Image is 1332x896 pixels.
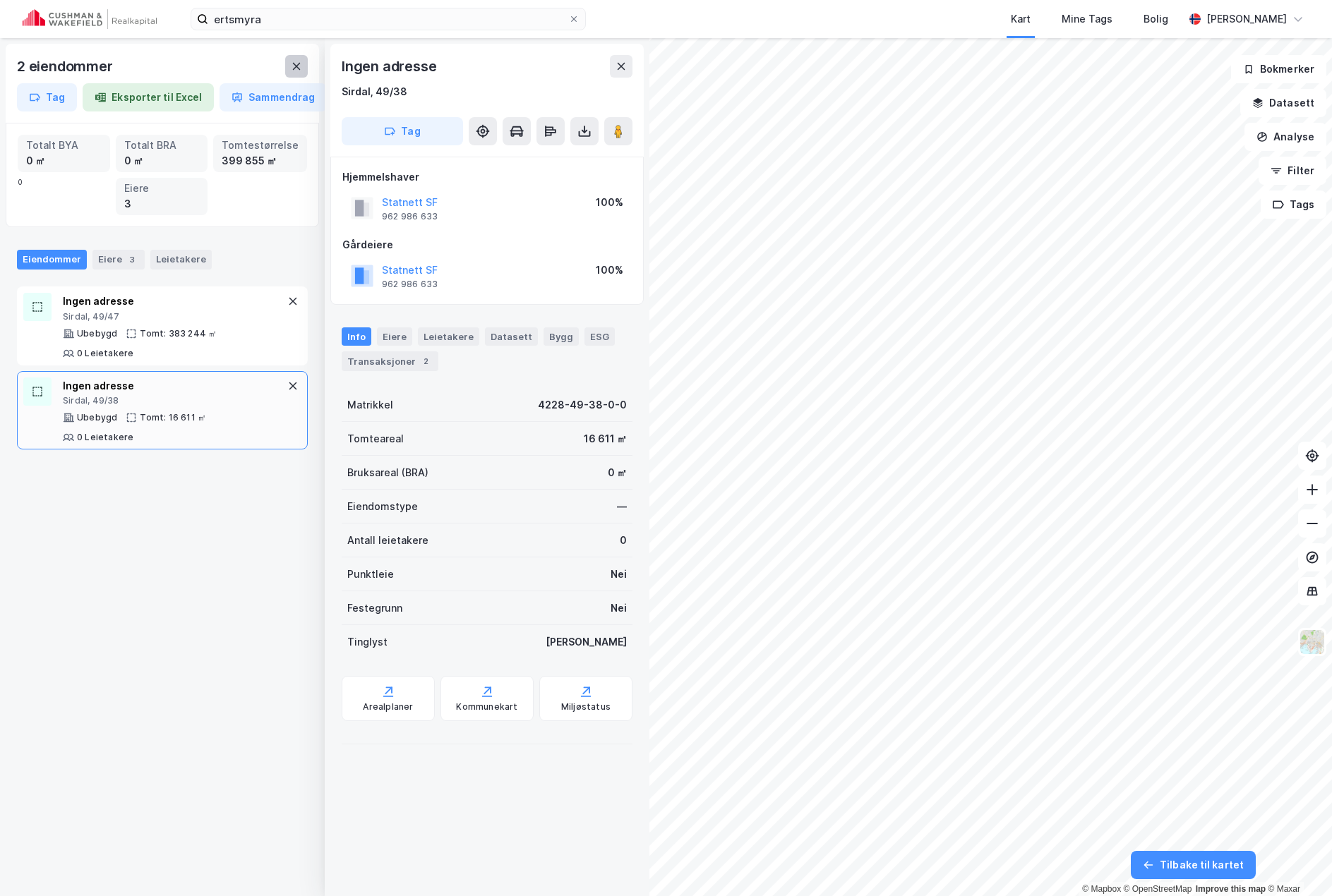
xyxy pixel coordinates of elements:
[382,211,438,222] div: 962 986 633
[63,293,284,310] div: Ingen adresse
[347,430,404,447] div: Tomteareal
[382,279,438,290] div: 962 986 633
[584,430,627,447] div: 16 611 ㎡
[208,8,568,30] input: Søk på adresse, matrikkel, gårdeiere, leietakere eller personer
[544,327,579,346] div: Bygg
[347,464,428,481] div: Bruksareal (BRA)
[596,194,623,211] div: 100%
[63,311,284,322] div: Sirdal, 49/47
[1261,828,1332,896] div: Kontrollprogram for chat
[347,396,393,413] div: Matrikkel
[347,566,394,583] div: Punktleie
[1231,55,1326,83] button: Bokmerker
[596,262,623,279] div: 100%
[363,701,413,713] div: Arealplaner
[342,83,407,100] div: Sirdal, 49/38
[1011,11,1031,28] div: Kart
[150,250,212,270] div: Leietakere
[620,532,627,549] div: 0
[1196,884,1266,894] a: Improve this map
[140,328,217,339] div: Tomt: 383 244 ㎡
[418,327,479,346] div: Leietakere
[124,153,200,169] div: 0 ㎡
[26,153,102,169] div: 0 ㎡
[1259,157,1326,185] button: Filter
[1062,11,1112,28] div: Mine Tags
[611,600,627,617] div: Nei
[1299,629,1326,655] img: Z
[347,634,388,650] div: Tinglyst
[342,55,439,78] div: Ingen adresse
[17,55,116,78] div: 2 eiendommer
[1082,884,1121,894] a: Mapbox
[347,498,418,515] div: Eiendomstype
[63,377,284,394] div: Ingen adresse
[26,138,102,153] div: Totalt BYA
[485,327,538,346] div: Datasett
[608,464,627,481] div: 0 ㎡
[124,138,200,153] div: Totalt BRA
[77,328,117,339] div: Ubebygd
[220,83,327,111] button: Sammendrag
[342,169,632,186] div: Hjemmelshaver
[538,396,627,413] div: 4228-49-38-0-0
[125,253,139,267] div: 3
[584,327,615,346] div: ESG
[342,327,371,346] div: Info
[18,135,307,215] div: 0
[222,153,299,169] div: 399 855 ㎡
[77,348,133,359] div: 0 Leietakere
[1261,190,1326,219] button: Tags
[347,532,428,549] div: Antall leietakere
[611,566,627,583] div: Nei
[617,498,627,515] div: —
[456,701,517,713] div: Kommunekart
[92,250,145,270] div: Eiere
[377,327,412,346] div: Eiere
[1131,851,1256,879] button: Tilbake til kartet
[77,432,133,443] div: 0 Leietakere
[546,634,627,650] div: [PERSON_NAME]
[1144,11,1168,28] div: Bolig
[1240,89,1326,117] button: Datasett
[23,9,157,29] img: cushman-wakefield-realkapital-logo.202ea83816669bd177139c58696a8fa1.svg
[63,395,284,406] div: Sirdal, 49/38
[17,250,87,270] div: Eiendommer
[419,354,433,368] div: 2
[1124,884,1192,894] a: OpenStreetMap
[124,196,200,212] div: 3
[83,83,214,111] button: Eksporter til Excel
[342,351,438,371] div: Transaksjoner
[1261,828,1332,896] iframe: Chat Widget
[77,412,117,423] div: Ubebygd
[342,236,632,253] div: Gårdeiere
[124,181,200,196] div: Eiere
[342,117,463,145] button: Tag
[347,600,402,617] div: Festegrunn
[1244,123,1326,151] button: Analyse
[140,412,206,423] div: Tomt: 16 611 ㎡
[561,701,611,713] div: Miljøstatus
[222,138,299,153] div: Tomtestørrelse
[17,83,77,111] button: Tag
[1206,11,1287,28] div: [PERSON_NAME]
